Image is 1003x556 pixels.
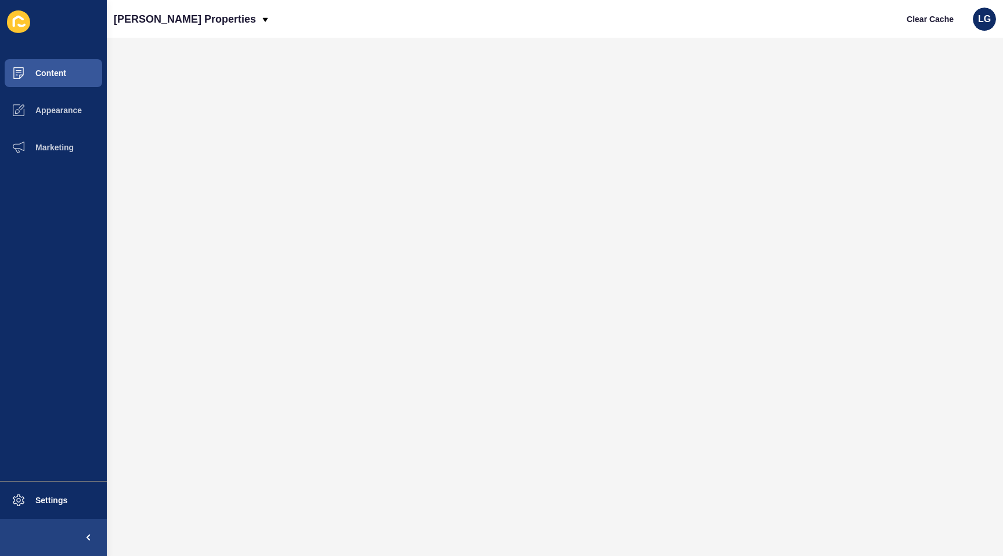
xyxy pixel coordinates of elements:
p: [PERSON_NAME] Properties [114,5,256,34]
span: LG [978,13,991,25]
button: Clear Cache [897,8,964,31]
span: Clear Cache [907,13,954,25]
